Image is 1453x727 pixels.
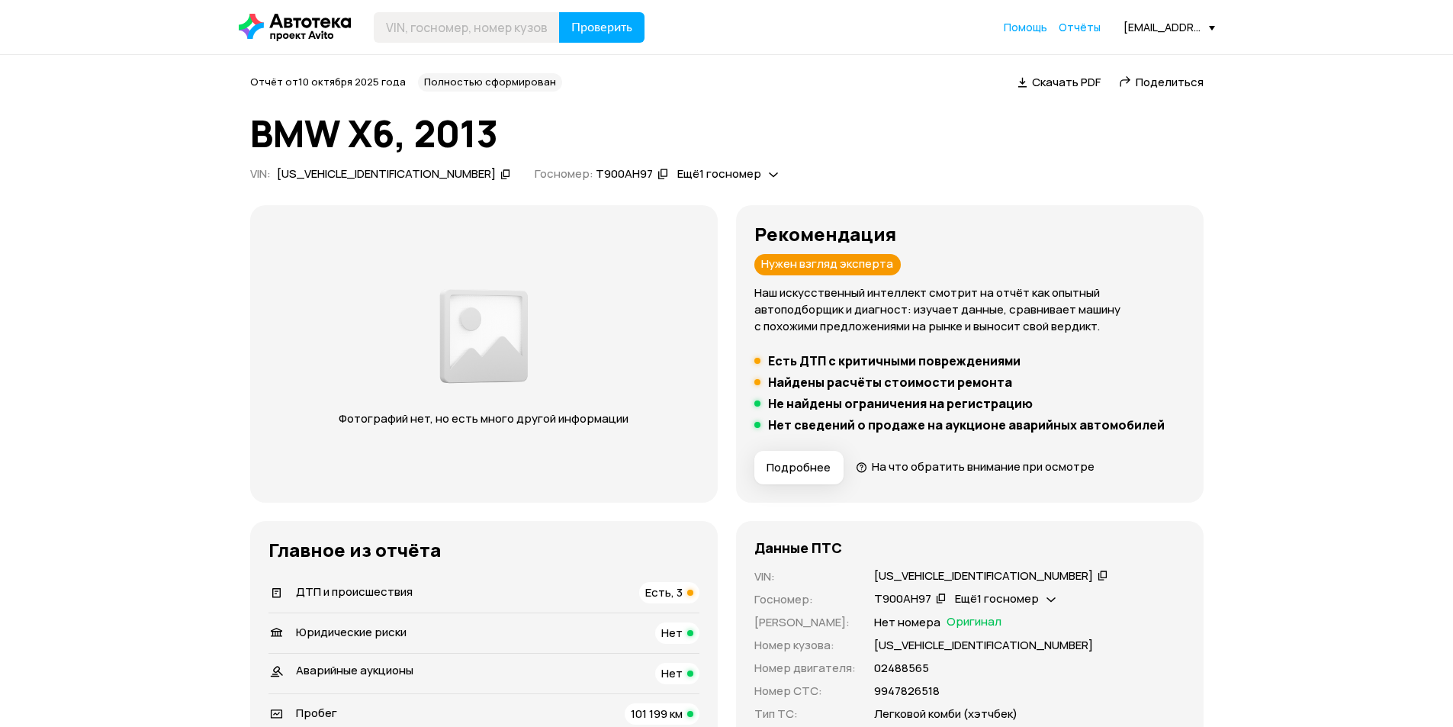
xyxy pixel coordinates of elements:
[535,166,593,182] span: Госномер:
[754,285,1185,335] p: Наш искусственный интеллект смотрит на отчёт как опытный автоподборщик и диагност: изучает данные...
[571,21,632,34] span: Проверить
[1119,74,1204,90] a: Поделиться
[874,706,1017,722] p: Легковой комби (хэтчбек)
[1059,20,1101,34] span: Отчёты
[296,705,337,721] span: Пробег
[418,73,562,92] div: Полностью сформирован
[1124,20,1215,34] div: [EMAIL_ADDRESS][DOMAIN_NAME]
[874,683,940,700] p: 9947826518
[955,590,1039,606] span: Ещё 1 госномер
[768,417,1165,433] h5: Нет сведений о продаже на аукционе аварийных автомобилей
[754,637,856,654] p: Номер кузова :
[874,568,1093,584] div: [US_VEHICLE_IDENTIFICATION_NUMBER]
[874,660,929,677] p: 02488565
[1004,20,1047,34] span: Помощь
[277,166,496,182] div: [US_VEHICLE_IDENTIFICATION_NUMBER]
[874,591,931,607] div: Т900АН97
[754,683,856,700] p: Номер СТС :
[754,591,856,608] p: Госномер :
[677,166,761,182] span: Ещё 1 госномер
[768,375,1012,390] h5: Найдены расчёты стоимости ремонта
[250,166,271,182] span: VIN :
[767,460,831,475] span: Подробнее
[645,584,683,600] span: Есть, 3
[631,706,683,722] span: 101 199 км
[374,12,560,43] input: VIN, госномер, номер кузова
[436,281,532,392] img: 2a3f492e8892fc00.png
[872,458,1095,474] span: На что обратить внимание при осмотре
[754,706,856,722] p: Тип ТС :
[1004,20,1047,35] a: Помощь
[768,396,1033,411] h5: Не найдены ограничения на регистрацию
[754,224,1185,245] h3: Рекомендация
[947,614,1001,631] span: Оригинал
[874,637,1093,654] p: [US_VEHICLE_IDENTIFICATION_NUMBER]
[661,625,683,641] span: Нет
[250,75,406,88] span: Отчёт от 10 октября 2025 года
[754,614,856,631] p: [PERSON_NAME] :
[296,584,413,600] span: ДТП и происшествия
[754,254,901,275] div: Нужен взгляд эксперта
[268,539,699,561] h3: Главное из отчёта
[754,451,844,484] button: Подробнее
[324,410,644,427] p: Фотографий нет, но есть много другой информации
[1032,74,1101,90] span: Скачать PDF
[1017,74,1101,90] a: Скачать PDF
[296,662,413,678] span: Аварийные аукционы
[1059,20,1101,35] a: Отчёты
[754,568,856,585] p: VIN :
[596,166,653,182] div: Т900АН97
[250,113,1204,154] h1: BMW X6, 2013
[661,665,683,681] span: Нет
[768,353,1021,368] h5: Есть ДТП с критичными повреждениями
[1136,74,1204,90] span: Поделиться
[296,624,407,640] span: Юридические риски
[754,660,856,677] p: Номер двигателя :
[559,12,645,43] button: Проверить
[754,539,842,556] h4: Данные ПТС
[874,614,940,631] p: Нет номера
[856,458,1095,474] a: На что обратить внимание при осмотре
